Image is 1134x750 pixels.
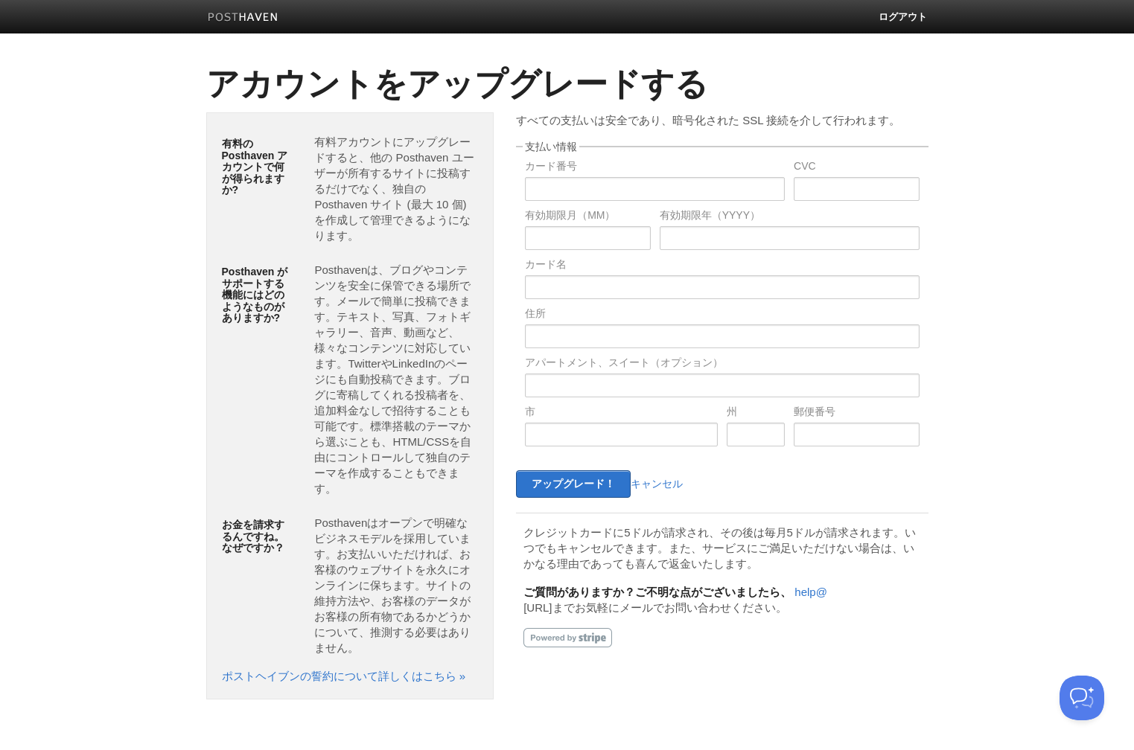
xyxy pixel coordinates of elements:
font: 住所 [525,307,546,319]
font: カード名 [525,258,567,270]
a: help@ [794,586,827,598]
iframe: ヘルプスカウトビーコン - オープン [1060,676,1104,720]
font: ご質問がありますか？ご不明な点がございましたら、 [523,586,791,598]
font: すべての支払いは安全であり、暗号化された SSL 接続を介して行われます。 [516,114,900,126]
font: カード番号 [525,160,577,172]
font: 州 [727,406,737,417]
font: CVC [794,160,816,172]
img: ポストヘイブンバー [208,13,278,24]
font: 有料アカウントにアップグレードすると、他の Posthaven ユーザーが所有するサイトに投稿するだけでなく、独自の Posthaven サイト (最大 10 個) を作成して管理できるようにな... [314,135,474,242]
font: お金を請求するんですね。なぜですか？ [222,519,284,554]
font: 有効期限年（YYYY） [660,209,760,221]
font: アカウントをアップグレードする [206,65,708,102]
font: Posthavenは、ブログやコンテンツを安全に保管できる場所です。メールで簡単に投稿できます。テキスト、写真、フォトギャラリー、音声、動画など、様々なコンテンツに対応しています。Twitter... [314,263,471,495]
font: Posthavenはオープンで明確なビジネスモデルを採用しています。お支払いいただければ、お客様のウェブサイトを永久にオンラインに保ちます。サイトの維持方法や、お客様のデータがお客様の所有物であ... [314,516,471,654]
font: 有料の Posthaven アカウントで何が得られますか? [222,138,288,196]
a: キャンセル [631,478,683,490]
font: 市 [525,406,535,417]
font: 有効期限月（MM） [525,209,615,221]
font: ログアウト [879,11,927,22]
font: 支払い情報 [525,141,577,153]
font: [URL]までお気軽にメールでお問い合わせください。 [523,601,786,614]
input: アップグレード！ [516,470,631,498]
font: 郵便番号 [794,406,835,417]
font: アパートメント、スイート（オプション） [525,356,723,368]
font: Posthaven がサポートする機能にはどのようなものがありますか? [222,266,288,324]
font: クレジットカードに5ドルが請求され、その後は毎月5ドルが請求されます。いつでもキャンセルできます。また、サービスにご満足いただけない場合は、いかなる理由であっても喜んで返金いたします。 [523,526,916,570]
a: ポストヘイブンの誓約について詳しくはこちら » [222,670,466,682]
